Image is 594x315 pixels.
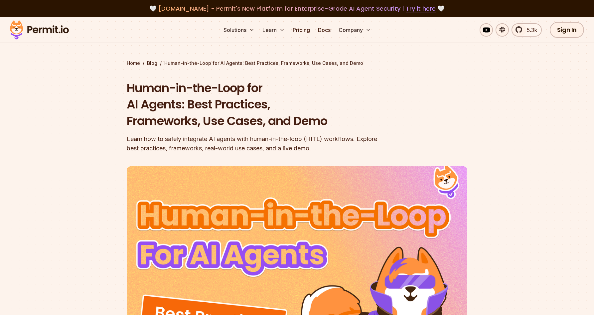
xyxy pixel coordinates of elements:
[7,19,72,41] img: Permit logo
[512,23,542,37] a: 5.3k
[550,22,584,38] a: Sign In
[221,23,257,37] button: Solutions
[127,134,382,153] div: Learn how to safely integrate AI agents with human-in-the-loop (HITL) workflows. Explore best pra...
[523,26,537,34] span: 5.3k
[16,4,578,13] div: 🤍 🤍
[260,23,287,37] button: Learn
[127,60,140,67] a: Home
[147,60,157,67] a: Blog
[158,4,436,13] span: [DOMAIN_NAME] - Permit's New Platform for Enterprise-Grade AI Agent Security |
[315,23,333,37] a: Docs
[290,23,313,37] a: Pricing
[336,23,373,37] button: Company
[406,4,436,13] a: Try it here
[127,80,382,129] h1: Human-in-the-Loop for AI Agents: Best Practices, Frameworks, Use Cases, and Demo
[127,60,467,67] div: / /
